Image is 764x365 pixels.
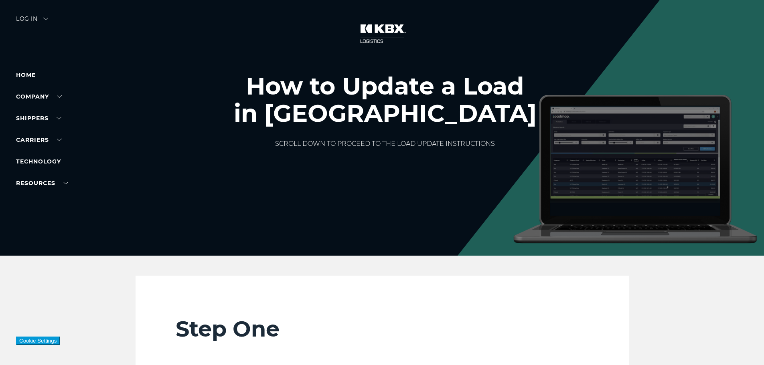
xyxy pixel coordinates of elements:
h2: Step One [176,316,589,342]
div: Log in [16,16,48,28]
button: Cookie Settings [16,337,60,345]
img: kbx logo [352,16,412,51]
h1: How to Update a Load in [GEOGRAPHIC_DATA] [234,73,537,127]
a: Company [16,93,62,100]
a: Carriers [16,136,62,143]
p: SCROLL DOWN TO PROCEED TO THE LOAD UPDATE INSTRUCTIONS [234,139,537,149]
a: SHIPPERS [16,115,61,122]
img: arrow [43,18,48,20]
a: RESOURCES [16,179,68,187]
a: Technology [16,158,61,165]
a: Home [16,71,36,79]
